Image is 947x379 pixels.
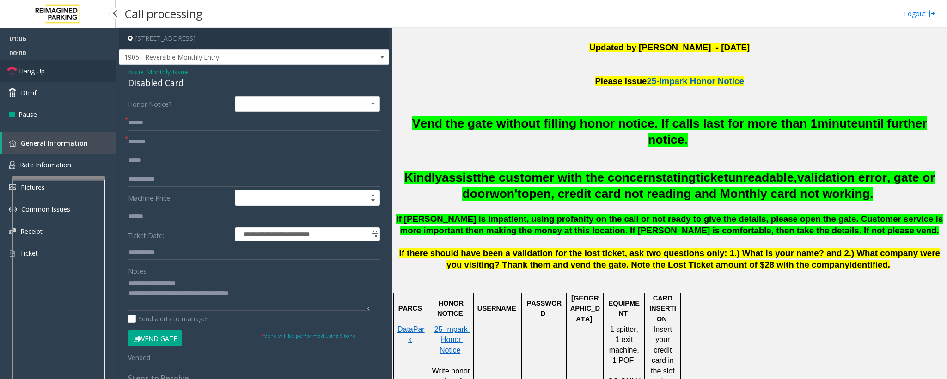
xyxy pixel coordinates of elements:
[462,171,935,201] span: validation error, gate or door
[9,206,17,213] img: 'icon'
[18,110,37,119] span: Pause
[119,50,335,65] span: 1905 - Reversible Monthly Entry
[128,77,380,89] div: Disabled Card
[570,294,600,323] span: [GEOGRAPHIC_DATA]
[20,160,71,169] span: Rate Information
[398,305,422,312] span: PARCS
[9,161,15,169] img: 'icon'
[144,67,188,76] span: -
[595,76,647,86] span: Please issue
[434,326,470,354] a: 25-Impark Honor Notice
[19,66,45,76] span: Hang Up
[589,43,750,52] b: Updated by [PERSON_NAME] - [DATE]
[128,330,182,346] button: Vend Gate
[526,300,562,317] span: PASSWORD
[128,67,144,77] span: Issue
[126,227,232,241] label: Ticket Date:
[128,263,148,276] label: Notes:
[369,228,379,241] span: Toggle popup
[126,96,232,112] label: Honor Notice?:
[120,2,207,25] h3: Call processing
[367,198,379,205] span: Decrease value
[477,305,516,312] span: USERNAME
[437,300,465,317] span: HONOR NOTICE
[404,171,442,184] span: Kindly
[442,171,477,184] span: assist
[904,9,935,18] a: Logout
[21,88,37,98] span: Dtmf
[684,133,688,147] span: .
[399,248,940,269] span: If there should have been a validation for the lost ticket, ask two questions only: 1.) What is y...
[9,249,15,257] img: 'icon'
[21,139,88,147] span: General Information
[261,332,356,339] small: Vend will be performed using 9 tone
[521,187,873,201] span: open, credit card not reading and Monthly card not working.
[818,116,858,130] span: minute
[647,72,744,87] a: 25-Impark Honor Notice
[647,76,744,86] span: 25-Impark Honor Notice
[648,116,927,147] span: until further notice
[649,294,676,323] span: CARD INSERTION
[9,228,16,234] img: 'icon'
[928,9,935,18] img: logout
[2,132,116,154] a: General Information
[126,190,232,206] label: Machine Price:
[397,326,425,343] a: DataPark
[696,171,728,184] span: ticket
[146,67,188,77] span: Monthly Issue
[888,260,890,269] span: .
[9,184,16,190] img: 'icon'
[128,353,150,362] span: Vended
[119,28,389,49] h4: [STREET_ADDRESS]
[477,171,656,184] span: the customer with the concern
[849,260,888,269] span: identified
[434,325,470,354] span: 25-Impark Honor Notice
[396,214,943,235] span: If [PERSON_NAME] is impatient, using profanity on the call or not ready to give the details, plea...
[655,171,696,184] span: stating
[9,140,16,147] img: 'icon'
[728,171,797,184] span: unreadable,
[609,300,640,317] span: EQUIPMENT
[490,187,522,201] span: won't
[367,190,379,198] span: Increase value
[128,314,208,324] label: Send alerts to manager
[412,116,818,130] span: Vend the gate without filling honor notice. If calls last for more than 1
